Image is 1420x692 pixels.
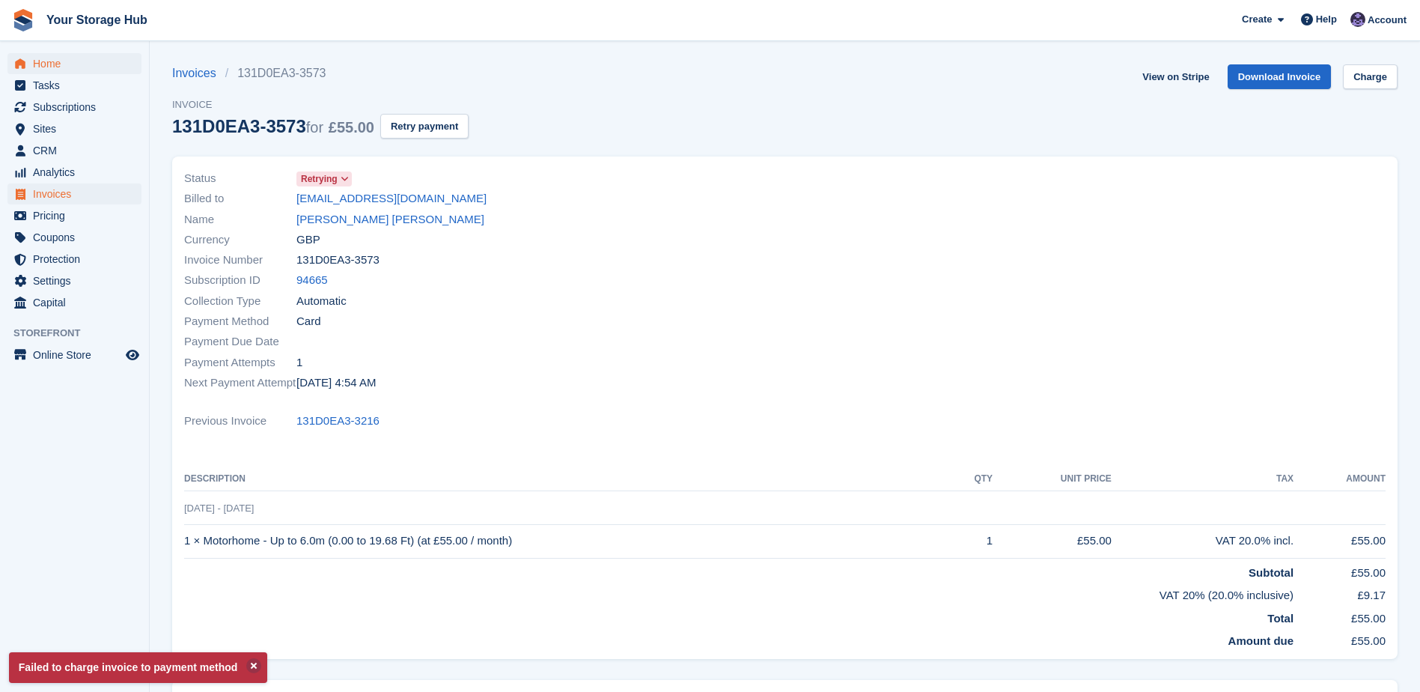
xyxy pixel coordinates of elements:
[33,292,123,313] span: Capital
[950,467,993,491] th: QTY
[296,170,352,187] a: Retrying
[12,9,34,31] img: stora-icon-8386f47178a22dfd0bd8f6a31ec36ba5ce8667c1dd55bd0f319d3a0aa187defe.svg
[1228,64,1332,89] a: Download Invoice
[380,114,469,139] button: Retry payment
[7,183,141,204] a: menu
[184,354,296,371] span: Payment Attempts
[9,652,267,683] p: Failed to charge invoice to payment method
[184,313,296,330] span: Payment Method
[1343,64,1398,89] a: Charge
[7,75,141,96] a: menu
[33,118,123,139] span: Sites
[329,119,374,136] span: £55.00
[33,227,123,248] span: Coupons
[184,374,296,392] span: Next Payment Attempt
[1136,64,1215,89] a: View on Stripe
[1242,12,1272,27] span: Create
[296,374,376,392] time: 2025-09-05 03:54:14 UTC
[33,270,123,291] span: Settings
[184,231,296,249] span: Currency
[1249,566,1293,579] strong: Subtotal
[184,503,254,514] span: [DATE] - [DATE]
[1293,558,1386,581] td: £55.00
[1293,524,1386,558] td: £55.00
[13,326,149,341] span: Storefront
[1267,612,1293,625] strong: Total
[33,97,123,118] span: Subscriptions
[296,231,320,249] span: GBP
[296,413,380,430] a: 131D0EA3-3216
[172,64,225,82] a: Invoices
[33,53,123,74] span: Home
[296,252,380,269] span: 131D0EA3-3573
[184,524,950,558] td: 1 × Motorhome - Up to 6.0m (0.00 to 19.68 Ft) (at £55.00 / month)
[993,467,1112,491] th: Unit Price
[1293,604,1386,628] td: £55.00
[172,116,374,136] div: 131D0EA3-3573
[184,252,296,269] span: Invoice Number
[7,140,141,161] a: menu
[1228,634,1294,647] strong: Amount due
[1368,13,1407,28] span: Account
[296,211,484,228] a: [PERSON_NAME] [PERSON_NAME]
[7,118,141,139] a: menu
[184,413,296,430] span: Previous Invoice
[306,119,323,136] span: for
[7,162,141,183] a: menu
[184,272,296,289] span: Subscription ID
[7,205,141,226] a: menu
[33,249,123,270] span: Protection
[296,190,487,207] a: [EMAIL_ADDRESS][DOMAIN_NAME]
[33,140,123,161] span: CRM
[1350,12,1365,27] img: Liam Beddard
[40,7,153,32] a: Your Storage Hub
[296,272,328,289] a: 94665
[184,190,296,207] span: Billed to
[33,183,123,204] span: Invoices
[7,270,141,291] a: menu
[172,97,469,112] span: Invoice
[7,97,141,118] a: menu
[33,205,123,226] span: Pricing
[33,345,123,365] span: Online Store
[993,524,1112,558] td: £55.00
[7,292,141,313] a: menu
[7,53,141,74] a: menu
[7,345,141,365] a: menu
[7,249,141,270] a: menu
[184,293,296,310] span: Collection Type
[184,467,950,491] th: Description
[33,75,123,96] span: Tasks
[296,354,302,371] span: 1
[296,293,347,310] span: Automatic
[1293,581,1386,604] td: £9.17
[184,333,296,350] span: Payment Due Date
[184,581,1293,604] td: VAT 20% (20.0% inclusive)
[184,170,296,187] span: Status
[301,172,338,186] span: Retrying
[1112,467,1293,491] th: Tax
[296,313,321,330] span: Card
[1293,627,1386,650] td: £55.00
[7,227,141,248] a: menu
[1293,467,1386,491] th: Amount
[124,346,141,364] a: Preview store
[1112,532,1293,550] div: VAT 20.0% incl.
[172,64,469,82] nav: breadcrumbs
[1316,12,1337,27] span: Help
[33,162,123,183] span: Analytics
[184,211,296,228] span: Name
[950,524,993,558] td: 1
